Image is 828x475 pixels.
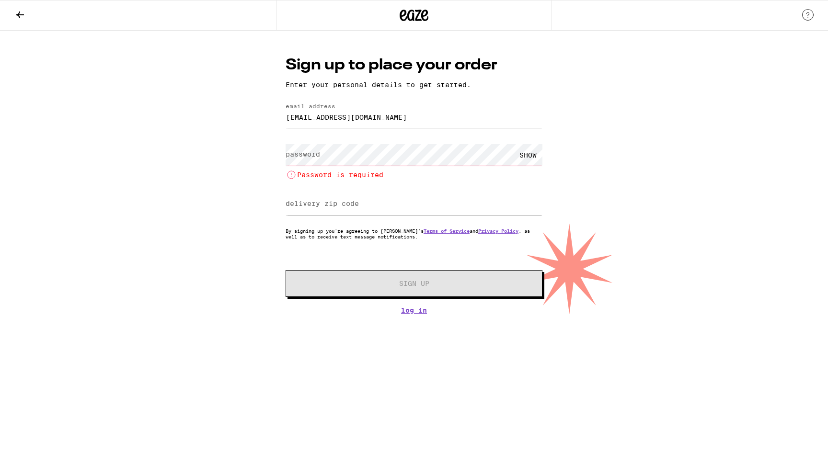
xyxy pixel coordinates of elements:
[286,103,335,109] label: email address
[286,106,542,128] input: email address
[286,55,542,76] h1: Sign up to place your order
[286,228,542,239] p: By signing up you're agreeing to [PERSON_NAME]'s and , as well as to receive text message notific...
[286,81,542,89] p: Enter your personal details to get started.
[286,306,542,314] a: Log In
[514,144,542,166] div: SHOW
[286,270,542,297] button: Sign Up
[286,200,359,207] label: delivery zip code
[478,228,518,234] a: Privacy Policy
[399,280,429,287] span: Sign Up
[286,150,320,158] label: password
[286,193,542,215] input: delivery zip code
[424,228,470,234] a: Terms of Service
[286,169,542,181] li: Password is required
[6,7,69,14] span: Hi. Need any help?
